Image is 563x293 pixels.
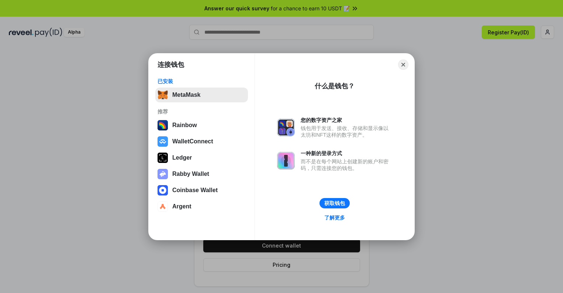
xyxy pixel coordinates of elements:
div: 了解更多 [324,214,345,221]
div: 而不是在每个网站上创建新的账户和密码，只需连接您的钱包。 [301,158,392,171]
button: Close [398,59,408,70]
h1: 连接钱包 [158,60,184,69]
div: 钱包用于发送、接收、存储和显示像以太坊和NFT这样的数字资产。 [301,125,392,138]
button: Coinbase Wallet [155,183,248,198]
img: svg+xml,%3Csvg%20width%3D%2228%22%20height%3D%2228%22%20viewBox%3D%220%200%2028%2028%22%20fill%3D... [158,201,168,212]
div: MetaMask [172,92,200,98]
img: svg+xml,%3Csvg%20xmlns%3D%22http%3A%2F%2Fwww.w3.org%2F2000%2Fsvg%22%20fill%3D%22none%22%20viewBox... [158,169,168,179]
img: svg+xml,%3Csvg%20width%3D%2228%22%20height%3D%2228%22%20viewBox%3D%220%200%2028%2028%22%20fill%3D... [158,185,168,195]
div: 推荐 [158,108,246,115]
div: Ledger [172,154,192,161]
div: 一种新的登录方式 [301,150,392,157]
div: 您的数字资产之家 [301,117,392,123]
img: svg+xml,%3Csvg%20xmlns%3D%22http%3A%2F%2Fwww.w3.org%2F2000%2Fsvg%22%20fill%3D%22none%22%20viewBox... [277,119,295,136]
button: MetaMask [155,88,248,102]
img: svg+xml,%3Csvg%20xmlns%3D%22http%3A%2F%2Fwww.w3.org%2F2000%2Fsvg%22%20width%3D%2228%22%20height%3... [158,153,168,163]
img: svg+xml,%3Csvg%20xmlns%3D%22http%3A%2F%2Fwww.w3.org%2F2000%2Fsvg%22%20fill%3D%22none%22%20viewBox... [277,152,295,170]
img: svg+xml,%3Csvg%20fill%3D%22none%22%20height%3D%2233%22%20viewBox%3D%220%200%2035%2033%22%20width%... [158,90,168,100]
div: Argent [172,203,191,210]
button: Rabby Wallet [155,167,248,181]
div: 已安装 [158,78,246,85]
a: 了解更多 [320,213,349,222]
button: Ledger [155,150,248,165]
div: Rainbow [172,122,197,129]
button: 获取钱包 [320,198,350,208]
div: 获取钱包 [324,200,345,207]
img: svg+xml,%3Csvg%20width%3D%22120%22%20height%3D%22120%22%20viewBox%3D%220%200%20120%20120%22%20fil... [158,120,168,130]
button: WalletConnect [155,134,248,149]
div: 什么是钱包？ [315,82,355,91]
div: WalletConnect [172,138,213,145]
button: Rainbow [155,118,248,133]
div: Rabby Wallet [172,171,209,177]
button: Argent [155,199,248,214]
div: Coinbase Wallet [172,187,218,194]
img: svg+xml,%3Csvg%20width%3D%2228%22%20height%3D%2228%22%20viewBox%3D%220%200%2028%2028%22%20fill%3D... [158,136,168,147]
